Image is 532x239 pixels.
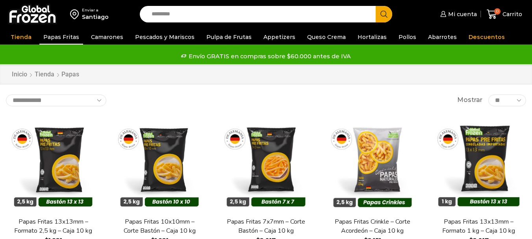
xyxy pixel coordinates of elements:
a: Pulpa de Frutas [202,30,256,44]
div: Santiago [82,13,109,21]
a: Papas Fritas [39,30,83,44]
a: Papas Fritas 13x13mm – Formato 2,5 kg – Caja 10 kg [11,217,96,235]
a: Papas Fritas Crinkle – Corte Acordeón – Caja 10 kg [330,217,415,235]
a: Camarones [87,30,127,44]
a: Mi cuenta [438,6,477,22]
a: Pescados y Mariscos [131,30,198,44]
span: Mi cuenta [446,10,477,18]
a: Tienda [34,70,55,79]
nav: Breadcrumb [11,70,79,79]
a: Queso Crema [303,30,350,44]
button: Search button [376,6,392,22]
select: Pedido de la tienda [6,94,106,106]
span: 0 [494,8,500,15]
a: Inicio [11,70,28,79]
div: Enviar a [82,7,109,13]
a: Hortalizas [354,30,391,44]
a: Descuentos [465,30,509,44]
a: Tienda [7,30,35,44]
h1: Papas [61,70,79,78]
a: Pollos [395,30,420,44]
a: Papas Fritas 13x13mm – Formato 1 kg – Caja 10 kg [436,217,521,235]
img: address-field-icon.svg [70,7,82,21]
a: Papas Fritas 10x10mm – Corte Bastón – Caja 10 kg [117,217,202,235]
a: Appetizers [260,30,299,44]
a: 0 Carrito [485,5,524,24]
span: Mostrar [457,96,482,105]
a: Papas Fritas 7x7mm – Corte Bastón – Caja 10 kg [223,217,308,235]
span: Carrito [500,10,522,18]
a: Abarrotes [424,30,461,44]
